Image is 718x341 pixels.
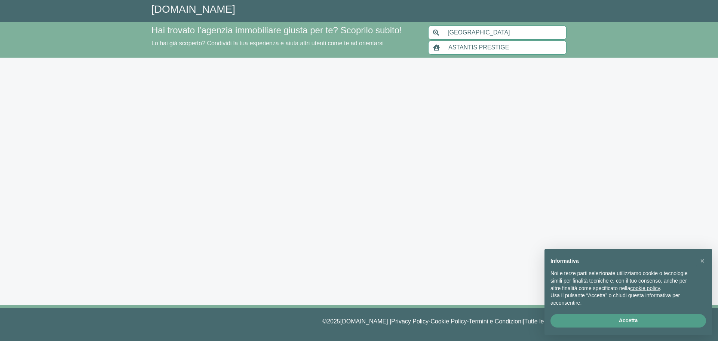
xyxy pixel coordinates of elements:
[630,285,660,291] a: cookie policy - il link si apre in una nuova scheda
[151,3,235,15] a: [DOMAIN_NAME]
[550,270,694,292] p: Noi e terze parti selezionate utilizziamo cookie o tecnologie simili per finalità tecniche e, con...
[444,40,567,55] input: Inserisci nome agenzia immobiliare
[700,257,705,265] span: ×
[550,258,694,264] h2: Informativa
[430,318,467,325] a: Cookie Policy
[696,255,708,267] button: Chiudi questa informativa
[524,318,567,325] a: Tutte le agenzie
[550,292,694,307] p: Usa il pulsante “Accetta” o chiudi questa informativa per acconsentire.
[391,318,429,325] a: Privacy Policy
[443,25,567,40] input: Inserisci area di ricerca (Comune o Provincia)
[469,318,523,325] a: Termini e Condizioni
[550,314,706,328] button: Accetta
[151,25,419,36] h4: Hai trovato l’agenzia immobiliare giusta per te? Scoprilo subito!
[151,317,567,326] p: © 2025 [DOMAIN_NAME] | - - |
[151,39,419,48] p: Lo hai già scoperto? Condividi la tua esperienza e aiuta altri utenti come te ad orientarsi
